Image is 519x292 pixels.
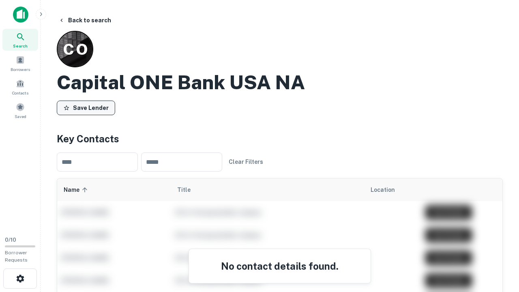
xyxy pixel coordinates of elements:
h4: No contact details found. [199,259,361,273]
a: Contacts [2,76,38,98]
h2: Capital ONE Bank USA NA [57,71,305,94]
a: Saved [2,99,38,121]
span: Borrower Requests [5,250,28,263]
p: C O [63,38,87,61]
span: 0 / 10 [5,237,16,243]
img: capitalize-icon.png [13,6,28,23]
iframe: Chat Widget [478,227,519,266]
span: Saved [15,113,26,120]
button: Save Lender [57,101,115,115]
span: Search [13,43,28,49]
a: Search [2,29,38,51]
button: Back to search [55,13,114,28]
a: Borrowers [2,52,38,74]
span: Borrowers [11,66,30,73]
span: Contacts [12,90,28,96]
button: Clear Filters [225,155,266,169]
h4: Key Contacts [57,131,503,146]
